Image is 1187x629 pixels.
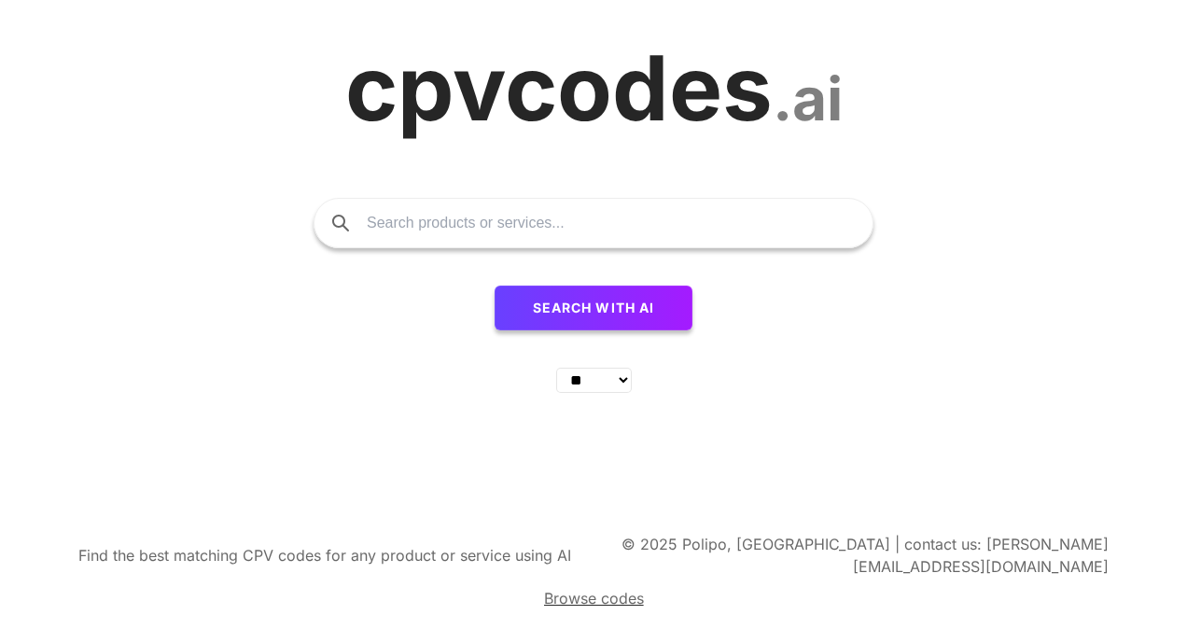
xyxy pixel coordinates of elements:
[533,300,655,315] span: Search with AI
[544,587,644,609] a: Browse codes
[773,63,843,134] span: .ai
[544,589,644,608] span: Browse codes
[621,535,1109,576] span: © 2025 Polipo, [GEOGRAPHIC_DATA] | contact us: [PERSON_NAME][EMAIL_ADDRESS][DOMAIN_NAME]
[345,35,843,142] a: cpvcodes.ai
[345,34,773,142] span: cpvcodes
[78,546,571,565] span: Find the best matching CPV codes for any product or service using AI
[367,199,854,247] input: Search products or services...
[495,286,693,330] button: Search with AI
